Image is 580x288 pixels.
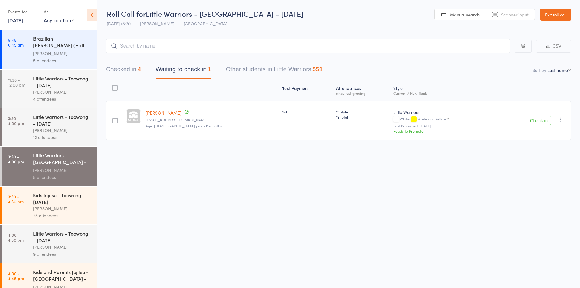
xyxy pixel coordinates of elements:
div: 5 attendees [33,57,91,64]
a: [PERSON_NAME] [146,109,181,116]
span: [PERSON_NAME] [140,20,174,27]
a: 4:00 -4:30 pmLittle Warriors - Toowong - [DATE][PERSON_NAME]9 attendees [2,225,97,263]
a: 3:30 -4:00 pmLittle Warriors - Toowong - [DATE][PERSON_NAME]12 attendees [2,108,97,146]
div: 551 [312,66,322,73]
span: Scanner input [501,12,529,18]
div: White and Yellow [417,117,446,121]
span: [DATE] 15:30 [107,20,131,27]
div: Brazilian [PERSON_NAME] (Half Guard) - Toowong - [DATE] [33,35,91,50]
time: 3:30 - 4:00 pm [8,116,24,126]
span: 19 total [336,114,388,119]
div: Last name [547,67,568,73]
div: [PERSON_NAME] [33,244,91,251]
span: 19 style [336,109,388,114]
button: Check in [527,116,551,125]
div: Events for [8,7,38,17]
div: [PERSON_NAME] [33,50,91,57]
div: Kids Jujitsu - Toowong - [DATE] [33,192,91,205]
time: 4:00 - 4:30 pm [8,233,24,242]
div: Any location [44,17,74,23]
div: Next Payment [279,82,334,98]
div: 25 attendees [33,212,91,219]
div: N/A [281,109,331,114]
a: 3:30 -4:00 pmLittle Warriors - [GEOGRAPHIC_DATA] - [DATE][PERSON_NAME]5 attendees [2,147,97,186]
time: 5:45 - 6:45 am [8,37,24,47]
div: Little Warriors - [GEOGRAPHIC_DATA] - [DATE] [33,152,91,167]
div: [PERSON_NAME] [33,88,91,95]
span: [GEOGRAPHIC_DATA] [184,20,227,27]
div: 9 attendees [33,251,91,258]
time: 3:30 - 4:30 pm [8,194,24,204]
div: Ready to Promote [393,128,490,133]
a: [DATE] [8,17,23,23]
span: Age: [DEMOGRAPHIC_DATA] years 11 months [146,123,222,128]
a: 3:30 -4:30 pmKids Jujitsu - Toowong - [DATE][PERSON_NAME]25 attendees [2,187,97,224]
label: Sort by [533,67,546,73]
div: Atten­dances [334,82,391,98]
div: 1 [208,66,211,73]
div: 4 attendees [33,95,91,102]
div: 5 attendees [33,174,91,181]
time: 11:30 - 12:00 pm [8,77,25,87]
button: Checked in4 [106,63,141,79]
time: 4:00 - 4:45 pm [8,271,24,281]
a: Exit roll call [540,9,571,21]
div: [PERSON_NAME] [33,205,91,212]
div: At [44,7,74,17]
div: Kids and Parents Jujitsu - [GEOGRAPHIC_DATA] - Frid... [33,268,91,283]
div: since last grading [336,91,388,95]
input: Search by name [106,39,510,53]
button: Other students in Little Warriors551 [226,63,322,79]
span: Manual search [450,12,480,18]
a: 5:45 -6:45 amBrazilian [PERSON_NAME] (Half Guard) - Toowong - [DATE][PERSON_NAME]5 attendees [2,30,97,69]
div: Current / Next Rank [393,91,490,95]
div: Little Warriors - Toowong - [DATE] [33,75,91,88]
div: White [393,117,490,122]
div: 12 attendees [33,134,91,141]
div: Little Warriors - Toowong - [DATE] [33,230,91,244]
button: CSV [536,40,571,53]
div: 4 [138,66,141,73]
span: Roll Call for [107,9,146,19]
small: Last Promoted: [DATE] [393,124,490,128]
a: 11:30 -12:00 pmLittle Warriors - Toowong - [DATE][PERSON_NAME]4 attendees [2,70,97,108]
small: adwyer29@gmail.com [146,118,276,122]
time: 3:30 - 4:00 pm [8,154,24,164]
span: Little Warriors - [GEOGRAPHIC_DATA] - [DATE] [146,9,304,19]
div: Little Warriors - Toowong - [DATE] [33,113,91,127]
div: [PERSON_NAME] [33,167,91,174]
div: Style [391,82,493,98]
div: [PERSON_NAME] [33,127,91,134]
button: Waiting to check in1 [156,63,211,79]
div: Little Warriors [393,109,490,115]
